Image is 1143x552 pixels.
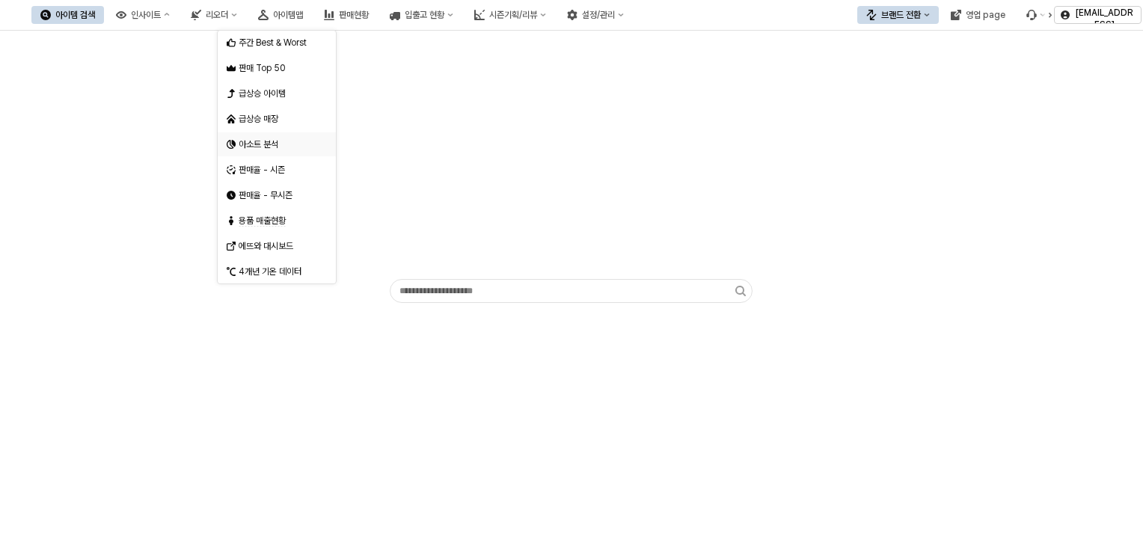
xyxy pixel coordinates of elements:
div: 4개년 기온 데이터 [239,266,318,277]
div: 브랜드 전환 [881,10,921,20]
button: 입출고 현황 [381,6,462,24]
div: 영업 page [966,10,1005,20]
div: 리오더 [206,10,228,20]
button: 시즌기획/리뷰 [465,6,555,24]
div: Select an option [218,30,336,284]
div: 판매율 - 시즌 [239,164,318,176]
div: 급상승 매장 [239,113,318,125]
button: 리오더 [182,6,246,24]
div: 아소트 분석 [239,138,318,150]
div: 판매 Top 50 [239,62,318,74]
button: [EMAIL_ADDRESS][PERSON_NAME] [1054,6,1142,24]
p: [EMAIL_ADDRESS][PERSON_NAME] [1074,7,1135,55]
div: 인사이트 [131,10,161,20]
button: 아이템맵 [249,6,312,24]
span: 용품 매출현황 [239,215,286,227]
div: 아이템 검색 [55,10,95,20]
div: 시즌기획/리뷰 [489,10,537,20]
button: 판매현황 [315,6,378,24]
button: 설정/관리 [558,6,633,24]
div: 급상승 아이템 [239,88,318,99]
button: 아이템 검색 [31,6,104,24]
div: 판매율 - 무시즌 [239,189,318,201]
div: 설정/관리 [582,10,615,20]
button: 브랜드 전환 [857,6,939,24]
button: 영업 page [942,6,1014,24]
div: 판매현황 [339,10,369,20]
div: 아이템맵 [273,10,303,20]
div: 주간 Best & Worst [239,37,318,49]
div: 에뜨와 대시보드 [239,240,318,252]
div: Menu item 6 [1017,6,1055,24]
button: 인사이트 [107,6,179,24]
div: 입출고 현황 [405,10,444,20]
